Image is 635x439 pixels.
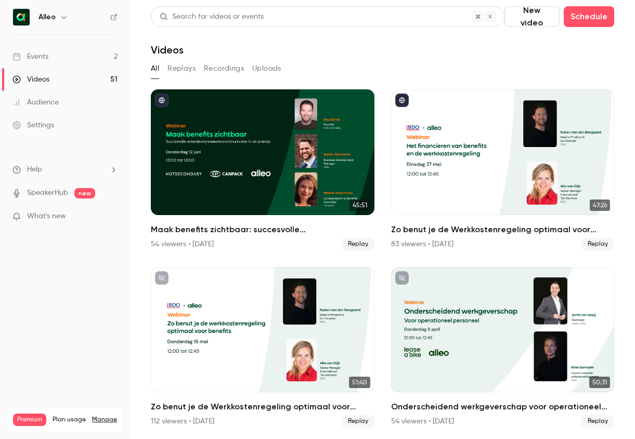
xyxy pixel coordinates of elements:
[27,188,68,198] a: SpeakerHub
[581,415,614,428] span: Replay
[391,239,453,249] div: 83 viewers • [DATE]
[151,44,184,56] h1: Videos
[105,212,118,221] iframe: Noticeable Trigger
[12,120,54,130] div: Settings
[391,89,615,250] li: Zo benut je de Werkkostenregeling optimaal voor benefits
[391,401,615,413] h2: Onderscheidend werkgeverschap voor operationeel personeel
[13,9,30,25] img: Alleo
[151,223,374,236] h2: Maak benefits zichtbaar: succesvolle arbeidsvoorwaarden communicatie in de praktijk
[504,6,560,27] button: New video
[151,6,614,433] section: Videos
[53,416,86,424] span: Plan usage
[395,271,409,285] button: unpublished
[589,377,610,388] span: 50:31
[590,199,610,211] span: 47:26
[391,416,454,427] div: 54 viewers • [DATE]
[349,199,370,211] span: 45:51
[27,211,66,222] span: What's new
[151,60,159,77] button: All
[391,89,615,250] a: 47:26Zo benut je de Werkkostenregeling optimaal voor benefits83 viewers • [DATE]Replay
[395,94,409,107] button: published
[581,238,614,250] span: Replay
[92,416,117,424] a: Manage
[27,164,42,175] span: Help
[391,223,615,236] h2: Zo benut je de Werkkostenregeling optimaal voor benefits
[12,164,118,175] li: help-dropdown-opener
[151,416,214,427] div: 112 viewers • [DATE]
[342,238,374,250] span: Replay
[151,267,374,428] li: Zo benut je de Werkkostenregeling optimaal voor benefits
[349,377,370,388] span: 51:40
[155,271,169,285] button: unpublished
[160,11,264,22] div: Search for videos or events
[151,89,374,250] a: 45:51Maak benefits zichtbaar: succesvolle arbeidsvoorwaarden communicatie in de praktijk54 viewer...
[391,267,615,428] li: Onderscheidend werkgeverschap voor operationeel personeel
[151,267,374,428] a: 51:40Zo benut je de Werkkostenregeling optimaal voor benefits112 viewers • [DATE]Replay
[252,60,281,77] button: Uploads
[12,74,49,85] div: Videos
[151,89,374,250] li: Maak benefits zichtbaar: succesvolle arbeidsvoorwaarden communicatie in de praktijk
[13,414,46,426] span: Premium
[74,188,95,198] span: new
[204,60,244,77] button: Recordings
[151,401,374,413] h2: Zo benut je de Werkkostenregeling optimaal voor benefits
[38,12,56,22] h6: Alleo
[391,267,615,428] a: 50:31Onderscheidend werkgeverschap voor operationeel personeel54 viewers • [DATE]Replay
[167,60,196,77] button: Replays
[12,51,48,62] div: Events
[564,6,614,27] button: Schedule
[155,94,169,107] button: published
[151,239,214,249] div: 54 viewers • [DATE]
[12,97,59,108] div: Audience
[342,415,374,428] span: Replay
